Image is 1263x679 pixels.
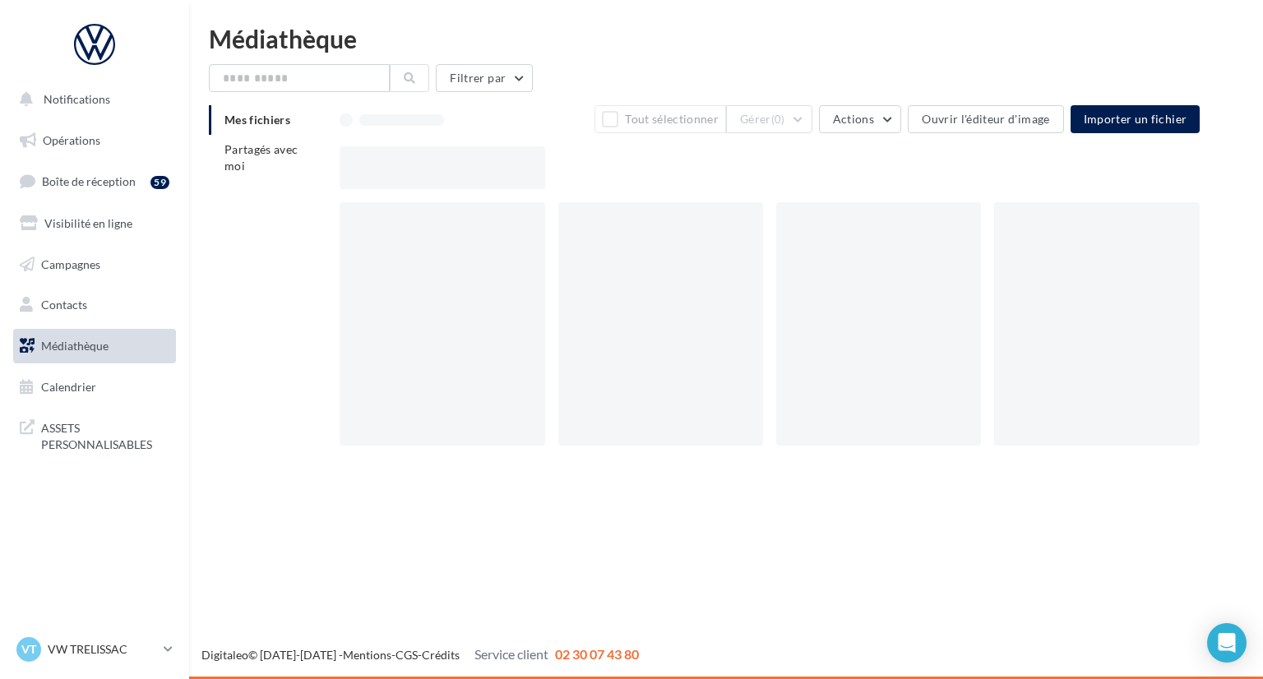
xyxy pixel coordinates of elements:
[474,646,548,662] span: Service client
[10,82,173,117] button: Notifications
[436,64,533,92] button: Filtrer par
[726,105,812,133] button: Gérer(0)
[41,298,87,312] span: Contacts
[1207,623,1247,663] div: Open Intercom Messenger
[41,380,96,394] span: Calendrier
[48,641,157,658] p: VW TRELISSAC
[209,26,1243,51] div: Médiathèque
[10,206,179,241] a: Visibilité en ligne
[396,648,418,662] a: CGS
[833,112,874,126] span: Actions
[343,648,391,662] a: Mentions
[819,105,901,133] button: Actions
[41,339,109,353] span: Médiathèque
[44,92,110,106] span: Notifications
[1071,105,1201,133] button: Importer un fichier
[201,648,639,662] span: © [DATE]-[DATE] - - -
[43,133,100,147] span: Opérations
[555,646,639,662] span: 02 30 07 43 80
[41,417,169,452] span: ASSETS PERSONNALISABLES
[422,648,460,662] a: Crédits
[10,370,179,404] a: Calendrier
[10,288,179,322] a: Contacts
[44,216,132,230] span: Visibilité en ligne
[224,113,290,127] span: Mes fichiers
[21,641,36,658] span: VT
[594,105,726,133] button: Tout sélectionner
[10,410,179,459] a: ASSETS PERSONNALISABLES
[908,105,1063,133] button: Ouvrir l'éditeur d'image
[10,164,179,199] a: Boîte de réception59
[150,176,169,189] div: 59
[1084,112,1187,126] span: Importer un fichier
[10,123,179,158] a: Opérations
[41,256,100,270] span: Campagnes
[201,648,248,662] a: Digitaleo
[224,142,298,173] span: Partagés avec moi
[13,634,176,665] a: VT VW TRELISSAC
[10,247,179,282] a: Campagnes
[10,329,179,363] a: Médiathèque
[771,113,785,126] span: (0)
[42,174,136,188] span: Boîte de réception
